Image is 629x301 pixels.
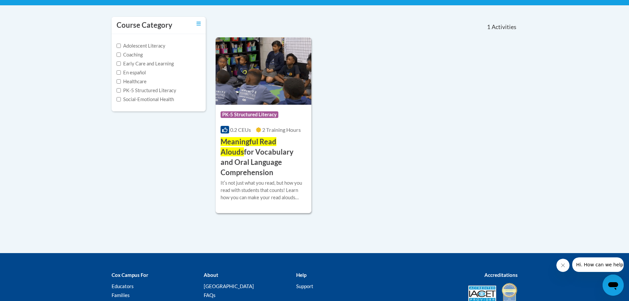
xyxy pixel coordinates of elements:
span: PK-5 Structured Literacy [221,111,278,118]
iframe: Message from company [572,257,624,272]
span: Hi. How can we help? [4,5,53,10]
span: 0.2 CEUs [230,127,251,133]
label: Coaching [117,51,143,58]
iframe: Close message [556,259,570,272]
label: Early Care and Learning [117,60,174,67]
a: Educators [112,283,134,289]
img: Course Logo [216,37,312,105]
input: Checkbox for Options [117,44,121,48]
input: Checkbox for Options [117,97,121,101]
div: Itʹs not just what you read, but how you read with students that counts! Learn how you can make y... [221,179,307,201]
h3: for Vocabulary and Oral Language Comprehension [221,137,307,177]
input: Checkbox for Options [117,53,121,57]
span: 1 [487,23,490,31]
h3: Course Category [117,20,172,30]
span: Activities [492,23,516,31]
label: En español [117,69,146,76]
b: Accreditations [484,272,518,278]
span: 2 Training Hours [262,127,301,133]
iframe: Button to launch messaging window [603,275,624,296]
label: Social-Emotional Health [117,96,174,103]
input: Checkbox for Options [117,61,121,66]
label: Healthcare [117,78,147,85]
a: Support [296,283,313,289]
a: Families [112,292,130,298]
b: Help [296,272,306,278]
b: About [204,272,218,278]
a: FAQs [204,292,216,298]
input: Checkbox for Options [117,88,121,93]
a: Toggle collapse [196,20,201,27]
b: Cox Campus For [112,272,148,278]
label: PK-5 Structured Literacy [117,87,176,94]
span: Meaningful Read Alouds [221,137,276,156]
label: Adolescent Literacy [117,42,165,50]
input: Checkbox for Options [117,79,121,84]
a: Course LogoPK-5 Structured Literacy0.2 CEUs2 Training Hours Meaningful Read Aloudsfor Vocabulary ... [216,37,312,213]
input: Checkbox for Options [117,70,121,75]
a: [GEOGRAPHIC_DATA] [204,283,254,289]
